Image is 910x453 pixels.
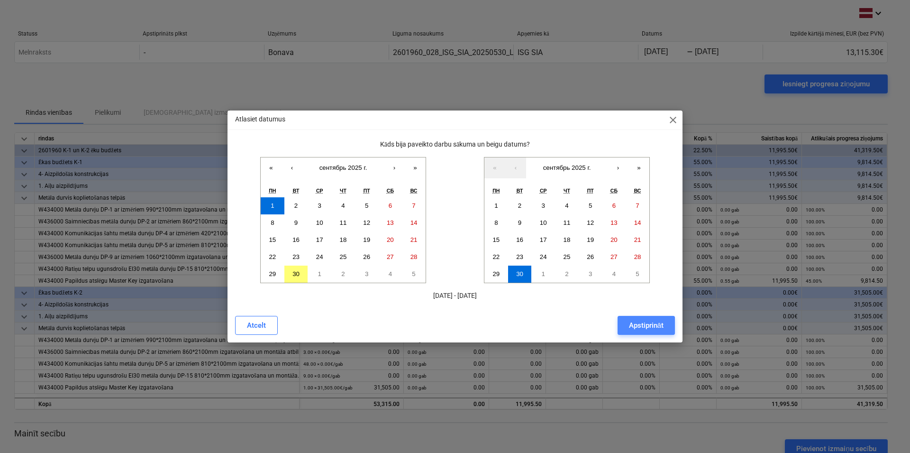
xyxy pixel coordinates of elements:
abbr: 15 сентября 2025 г. [492,236,500,243]
button: 16 сентября 2025 г. [508,231,532,249]
button: 13 сентября 2025 г. [602,214,626,231]
button: 15 сентября 2025 г. [261,231,284,249]
button: 12 сентября 2025 г. [579,214,602,231]
abbr: среда [316,188,323,194]
abbr: 25 сентября 2025 г. [564,253,571,260]
abbr: 13 сентября 2025 г. [610,219,618,226]
button: 3 октября 2025 г. [579,266,602,283]
abbr: 7 сентября 2025 г. [636,202,639,209]
abbr: 7 сентября 2025 г. [412,202,415,209]
p: [DATE] - [DATE] [235,291,675,301]
p: Atlasiet datumus [235,114,285,124]
abbr: вторник [517,188,523,194]
abbr: 5 октября 2025 г. [412,270,415,277]
abbr: среда [540,188,547,194]
p: Kāds bija paveikto darbu sākuma un beigu datums? [235,139,675,149]
abbr: 3 октября 2025 г. [365,270,368,277]
abbr: четверг [564,188,570,194]
abbr: 19 сентября 2025 г. [363,236,370,243]
abbr: 21 сентября 2025 г. [410,236,418,243]
abbr: пятница [364,188,370,194]
button: ‹ [282,157,302,178]
button: 9 сентября 2025 г. [284,214,308,231]
button: 3 сентября 2025 г. [531,197,555,214]
abbr: 30 сентября 2025 г. [516,270,523,277]
button: Apstiprināt [618,316,675,335]
abbr: 1 сентября 2025 г. [271,202,274,209]
button: 5 сентября 2025 г. [579,197,602,214]
abbr: 20 сентября 2025 г. [387,236,394,243]
button: 24 сентября 2025 г. [531,249,555,266]
button: 23 сентября 2025 г. [284,249,308,266]
abbr: 2 октября 2025 г. [565,270,568,277]
button: 4 октября 2025 г. [379,266,402,283]
button: 3 сентября 2025 г. [308,197,331,214]
button: 22 сентября 2025 г. [484,249,508,266]
button: 29 сентября 2025 г. [261,266,284,283]
div: Apstiprināt [629,319,664,332]
abbr: 14 сентября 2025 г. [410,219,418,226]
button: » [405,157,426,178]
abbr: 10 сентября 2025 г. [316,219,323,226]
button: 1 октября 2025 г. [308,266,331,283]
button: 13 сентября 2025 г. [379,214,402,231]
button: 1 сентября 2025 г. [261,197,284,214]
button: 19 сентября 2025 г. [355,231,379,249]
button: 4 октября 2025 г. [602,266,626,283]
abbr: 4 октября 2025 г. [612,270,616,277]
abbr: пятница [587,188,594,194]
abbr: 10 сентября 2025 г. [540,219,547,226]
abbr: четверг [340,188,346,194]
abbr: 14 сентября 2025 г. [634,219,641,226]
button: 17 сентября 2025 г. [308,231,331,249]
abbr: 1 октября 2025 г. [318,270,321,277]
abbr: 9 сентября 2025 г. [294,219,298,226]
abbr: 4 сентября 2025 г. [341,202,345,209]
button: 27 сентября 2025 г. [602,249,626,266]
abbr: 18 сентября 2025 г. [340,236,347,243]
abbr: 4 сентября 2025 г. [565,202,568,209]
abbr: суббота [610,188,618,194]
abbr: 27 сентября 2025 г. [610,253,618,260]
button: 28 сентября 2025 г. [626,249,649,266]
button: 2 сентября 2025 г. [284,197,308,214]
abbr: 8 сентября 2025 г. [271,219,274,226]
abbr: 20 сентября 2025 г. [610,236,618,243]
abbr: 21 сентября 2025 г. [634,236,641,243]
button: сентябрь 2025 г. [526,157,608,178]
abbr: 26 сентября 2025 г. [587,253,594,260]
button: 14 сентября 2025 г. [626,214,649,231]
button: 20 сентября 2025 г. [602,231,626,249]
button: 27 сентября 2025 г. [379,249,402,266]
abbr: 24 сентября 2025 г. [316,253,323,260]
button: 18 сентября 2025 г. [555,231,579,249]
abbr: 29 сентября 2025 г. [269,270,276,277]
button: 9 сентября 2025 г. [508,214,532,231]
abbr: 12 сентября 2025 г. [363,219,370,226]
abbr: 5 сентября 2025 г. [589,202,592,209]
abbr: 1 октября 2025 г. [542,270,545,277]
abbr: 6 сентября 2025 г. [612,202,616,209]
abbr: 3 октября 2025 г. [589,270,592,277]
button: 7 сентября 2025 г. [626,197,649,214]
button: 3 октября 2025 г. [355,266,379,283]
button: Atcelt [235,316,278,335]
abbr: 8 сентября 2025 г. [494,219,498,226]
abbr: вторник [293,188,300,194]
button: 2 сентября 2025 г. [508,197,532,214]
abbr: воскресенье [410,188,418,194]
button: 28 сентября 2025 г. [402,249,426,266]
button: 21 сентября 2025 г. [402,231,426,249]
button: 18 сентября 2025 г. [331,231,355,249]
button: 1 октября 2025 г. [531,266,555,283]
button: 24 сентября 2025 г. [308,249,331,266]
button: 6 сентября 2025 г. [602,197,626,214]
button: 20 сентября 2025 г. [379,231,402,249]
abbr: 18 сентября 2025 г. [564,236,571,243]
button: 25 сентября 2025 г. [331,249,355,266]
div: Atcelt [247,319,266,332]
button: ‹ [505,157,526,178]
button: 8 сентября 2025 г. [261,214,284,231]
button: 4 сентября 2025 г. [331,197,355,214]
button: » [628,157,649,178]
